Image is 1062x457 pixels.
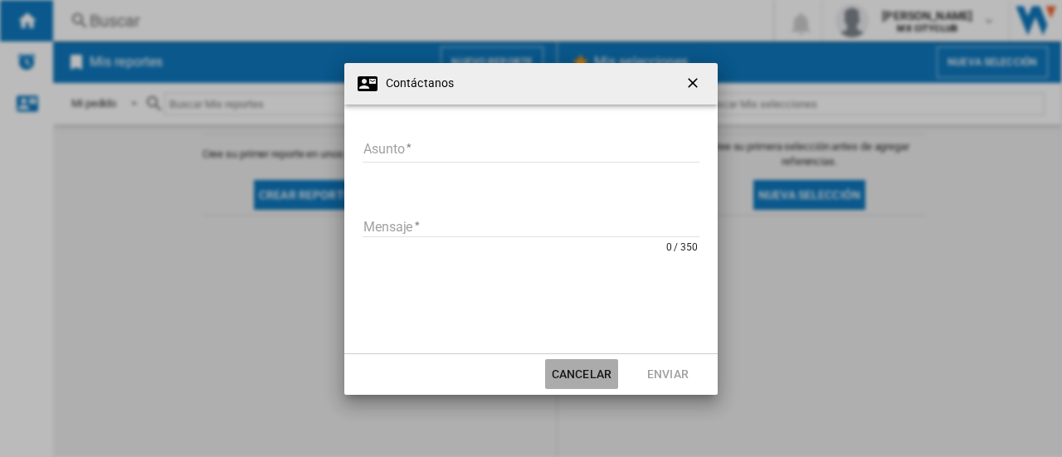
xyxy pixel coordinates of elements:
[666,237,699,253] div: 0 / 350
[545,359,618,389] button: Cancelar
[678,67,711,100] button: getI18NText('BUTTONS.CLOSE_DIALOG')
[378,75,454,92] h4: Contáctanos
[684,75,704,95] ng-md-icon: getI18NText('BUTTONS.CLOSE_DIALOG')
[631,359,704,389] button: Enviar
